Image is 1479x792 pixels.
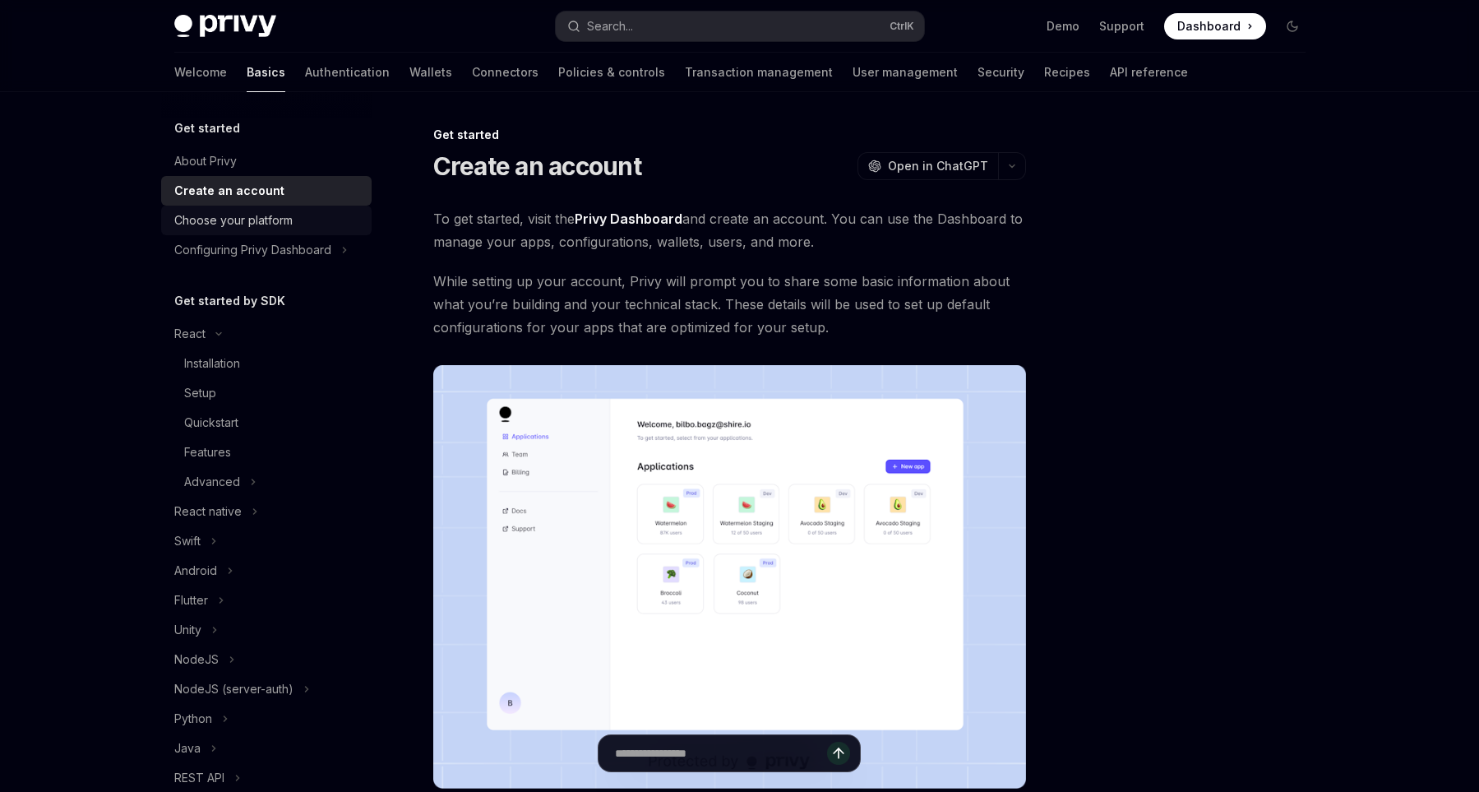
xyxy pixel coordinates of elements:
[174,620,201,640] div: Unity
[472,53,538,92] a: Connectors
[174,151,237,171] div: About Privy
[174,240,331,260] div: Configuring Privy Dashboard
[174,118,240,138] h5: Get started
[1177,18,1241,35] span: Dashboard
[1279,13,1306,39] button: Toggle dark mode
[305,53,390,92] a: Authentication
[174,53,227,92] a: Welcome
[409,53,452,92] a: Wallets
[174,679,293,699] div: NodeJS (server-auth)
[857,152,998,180] button: Open in ChatGPT
[1044,53,1090,92] a: Recipes
[161,176,372,206] a: Create an account
[575,211,682,228] a: Privy Dashboard
[161,378,372,408] a: Setup
[174,502,242,521] div: React native
[1047,18,1079,35] a: Demo
[161,206,372,235] a: Choose your platform
[174,531,201,551] div: Swift
[978,53,1024,92] a: Security
[174,709,212,729] div: Python
[184,413,238,433] div: Quickstart
[174,291,285,311] h5: Get started by SDK
[890,20,914,33] span: Ctrl K
[556,12,924,41] button: Search...CtrlK
[161,408,372,438] a: Quickstart
[174,181,284,201] div: Create an account
[247,53,285,92] a: Basics
[174,15,276,38] img: dark logo
[174,768,224,788] div: REST API
[174,561,217,581] div: Android
[685,53,833,92] a: Transaction management
[827,742,850,765] button: Send message
[853,53,958,92] a: User management
[1164,13,1266,39] a: Dashboard
[174,211,293,230] div: Choose your platform
[174,739,201,758] div: Java
[184,442,231,462] div: Features
[888,158,988,174] span: Open in ChatGPT
[184,354,240,373] div: Installation
[587,16,633,36] div: Search...
[174,324,206,344] div: React
[433,207,1026,253] span: To get started, visit the and create an account. You can use the Dashboard to manage your apps, c...
[161,349,372,378] a: Installation
[184,383,216,403] div: Setup
[433,151,641,181] h1: Create an account
[1110,53,1188,92] a: API reference
[433,270,1026,339] span: While setting up your account, Privy will prompt you to share some basic information about what y...
[174,650,219,669] div: NodeJS
[174,591,208,610] div: Flutter
[558,53,665,92] a: Policies & controls
[161,438,372,467] a: Features
[184,472,240,492] div: Advanced
[161,146,372,176] a: About Privy
[433,365,1026,789] img: images/Dash.png
[433,127,1026,143] div: Get started
[1099,18,1144,35] a: Support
